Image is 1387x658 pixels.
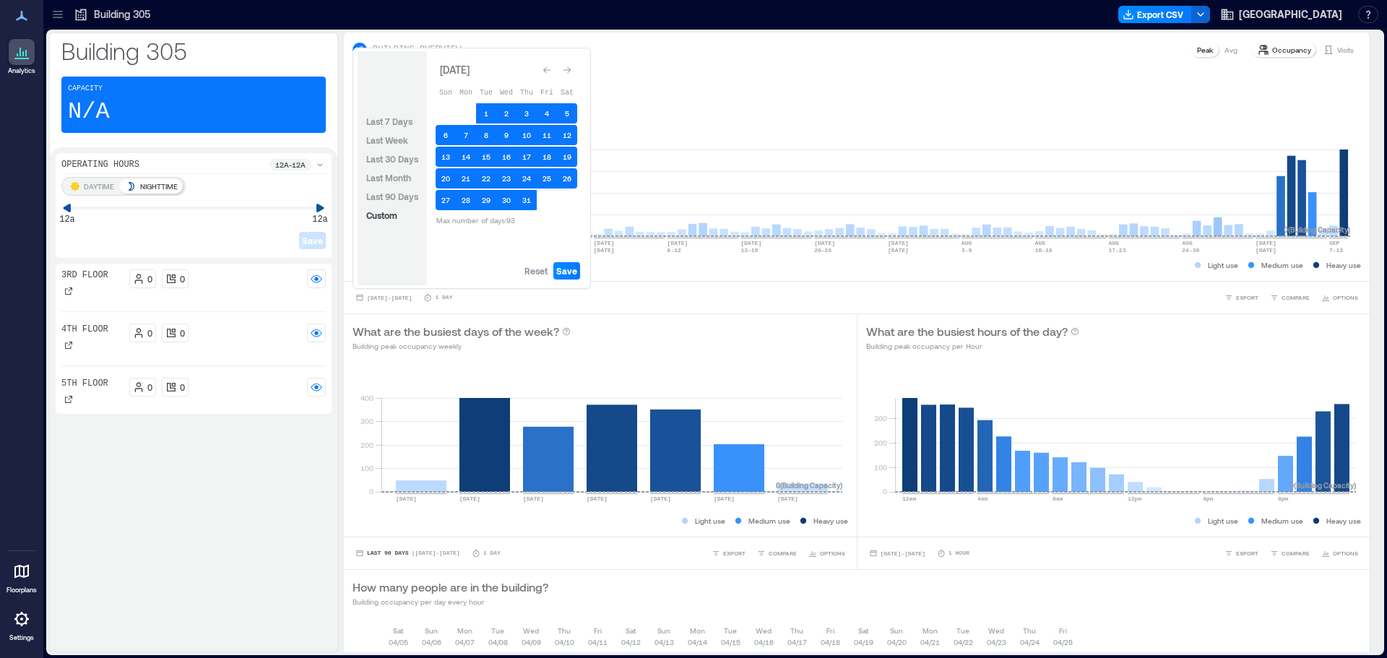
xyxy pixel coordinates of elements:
[594,625,602,636] p: Fri
[523,625,539,636] p: Wed
[457,625,472,636] p: Mon
[873,438,886,447] tspan: 200
[902,495,916,502] text: 12am
[557,103,577,124] button: 5
[522,262,550,280] button: Reset
[626,625,636,636] p: Sat
[1236,549,1258,558] span: EXPORT
[1278,495,1289,502] text: 8pm
[476,168,496,189] button: 22
[353,323,559,340] p: What are the busiest days of the week?
[1318,546,1361,560] button: OPTIONS
[887,636,907,648] p: 04/20
[369,487,373,495] tspan: 0
[695,515,725,527] p: Light use
[353,340,571,352] p: Building peak occupancy weekly
[557,125,577,145] button: 12
[140,181,178,192] p: NIGHTTIME
[723,549,746,558] span: EXPORT
[540,89,553,97] span: Fri
[714,495,735,502] text: [DATE]
[61,378,108,389] p: 5th Floor
[557,147,577,167] button: 19
[555,636,574,648] p: 04/10
[456,168,476,189] button: 21
[299,232,326,249] button: Save
[517,147,537,167] button: 17
[363,188,421,205] button: Last 90 Days
[690,625,705,636] p: Mon
[882,487,886,495] tspan: 0
[61,324,108,335] p: 4th Floor
[873,463,886,472] tspan: 100
[537,147,557,167] button: 18
[820,549,845,558] span: OPTIONS
[813,515,848,527] p: Heavy use
[363,131,411,149] button: Last Week
[360,464,373,472] tspan: 100
[180,273,185,285] p: 0
[496,103,517,124] button: 2
[1272,44,1311,56] p: Occupancy
[1023,625,1036,636] p: Thu
[389,636,408,648] p: 04/05
[488,636,508,648] p: 04/08
[858,625,868,636] p: Sat
[587,495,608,502] text: [DATE]
[4,35,40,79] a: Analytics
[1197,44,1213,56] p: Peak
[724,625,737,636] p: Tue
[748,515,790,527] p: Medium use
[956,625,969,636] p: Tue
[496,125,517,145] button: 9
[517,168,537,189] button: 24
[1208,515,1238,527] p: Light use
[9,633,34,642] p: Settings
[61,159,139,170] p: Operating Hours
[821,636,840,648] p: 04/18
[147,327,152,339] p: 0
[1329,247,1343,254] text: 7-13
[483,549,501,558] p: 1 Day
[524,265,548,277] span: Reset
[459,89,472,97] span: Mon
[436,216,515,225] span: Max number of days: 93
[366,116,412,126] span: Last 7 Days
[777,495,798,502] text: [DATE]
[949,549,969,558] p: 1 Hour
[363,169,414,186] button: Last Month
[1053,636,1073,648] p: 04/25
[1222,290,1261,305] button: EXPORT
[1282,549,1310,558] span: COMPARE
[977,495,988,502] text: 4am
[366,173,411,183] span: Last Month
[787,636,807,648] p: 04/17
[866,340,1079,352] p: Building peak occupancy per Hour
[1222,546,1261,560] button: EXPORT
[1216,3,1347,26] button: [GEOGRAPHIC_DATA]
[888,240,909,246] text: [DATE]
[688,636,707,648] p: 04/14
[557,168,577,189] button: 26
[1256,247,1276,254] text: [DATE]
[1020,636,1040,648] p: 04/24
[588,636,608,648] p: 04/11
[456,147,476,167] button: 14
[888,247,909,254] text: [DATE]
[523,495,544,502] text: [DATE]
[366,154,418,164] span: Last 30 Days
[491,625,504,636] p: Tue
[517,103,537,124] button: 3
[721,636,740,648] p: 04/15
[1333,549,1358,558] span: OPTIONS
[366,191,418,202] span: Last 90 Days
[740,247,758,254] text: 13-19
[650,495,671,502] text: [DATE]
[1261,259,1303,271] p: Medium use
[363,150,421,168] button: Last 30 Days
[2,554,41,599] a: Floorplans
[881,550,925,557] span: [DATE] - [DATE]
[1267,290,1313,305] button: COMPARE
[922,625,938,636] p: Mon
[962,247,972,254] text: 3-9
